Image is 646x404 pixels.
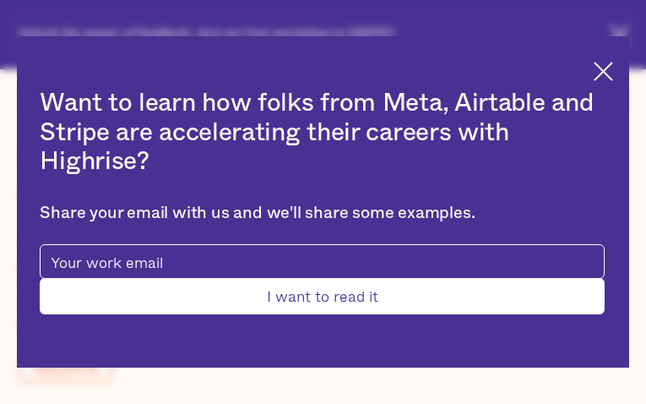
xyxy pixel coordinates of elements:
[40,244,604,314] form: pop-up-modal-form
[40,244,604,279] input: Your work email
[594,62,613,81] img: Cross icon
[40,278,604,314] input: I want to read it
[40,89,604,177] h2: Want to learn how folks from Meta, Airtable and Stripe are accelerating their careers with Highrise?
[40,204,604,224] div: Share your email with us and we'll share some examples.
